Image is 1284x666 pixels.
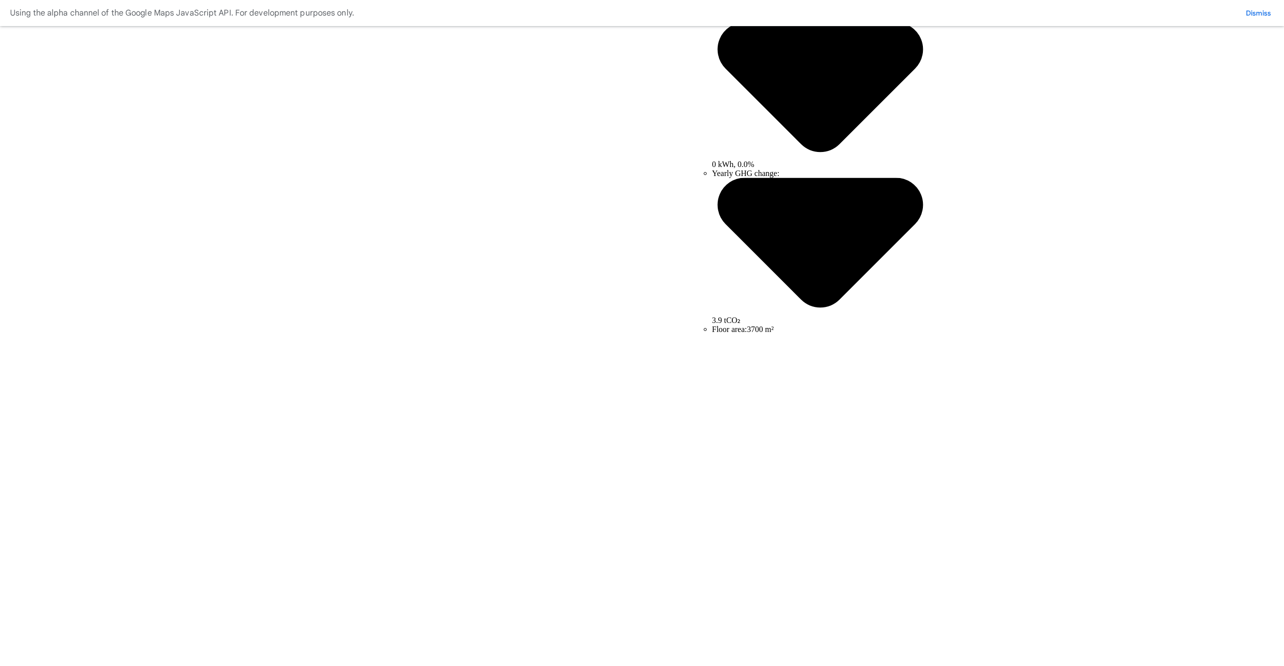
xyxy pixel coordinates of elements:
[1243,8,1274,18] button: Dismiss
[712,306,929,324] span: 3.9 tCO₂
[712,169,929,325] li: Yearly GHG change:
[747,325,773,334] span: 3700 m²
[10,6,354,20] div: Using the alpha channel of the Google Maps JavaScript API. For development purposes only.
[712,325,929,334] li: Floor area:
[712,14,929,169] li: Yearly energy use change:
[712,151,929,169] span: 0 kWh, 0.0%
